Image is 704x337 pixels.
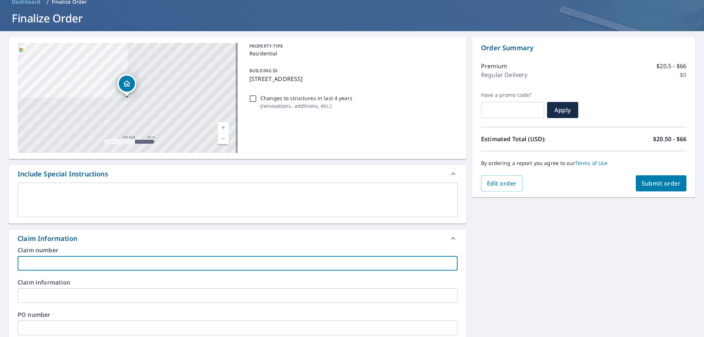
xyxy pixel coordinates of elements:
div: Dropped pin, building 1, Residential property, 665 Dulles Park Ct Herndon, VA 20170 [117,74,136,97]
label: Claim information [18,279,458,285]
button: Edit order [481,175,522,191]
p: $0 [680,70,686,79]
span: Edit order [487,179,517,187]
p: [STREET_ADDRESS] [249,74,455,83]
span: Apply [553,106,572,114]
label: Claim number [18,247,458,253]
p: Order Summary [481,43,686,53]
div: Claim Information [9,230,466,247]
p: ( renovations, additions, etc. ) [260,102,352,110]
p: By ordering a report you agree to our [481,160,686,166]
h1: Finalize Order [9,11,695,26]
p: Residential [249,50,455,57]
p: BUILDING ID [249,67,278,74]
button: Submit order [636,175,687,191]
div: Claim Information [18,234,77,243]
p: Regular Delivery [481,70,527,79]
a: Terms of Use [575,160,608,166]
div: Include Special Instructions [18,169,108,179]
label: Have a promo code? [481,92,544,98]
p: $20.50 - $66 [653,135,686,143]
p: Premium [481,62,507,70]
p: Changes to structures in last 4 years [260,94,352,102]
p: PROPERTY TYPE [249,43,455,50]
div: Include Special Instructions [9,165,466,183]
a: Current Level 17, Zoom In [218,122,229,133]
a: Current Level 17, Zoom Out [218,133,229,144]
button: Apply [547,102,578,118]
p: $20.5 - $66 [656,62,686,70]
p: Estimated Total (USD): [481,135,584,143]
span: Submit order [642,179,681,187]
label: PO number [18,312,458,318]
